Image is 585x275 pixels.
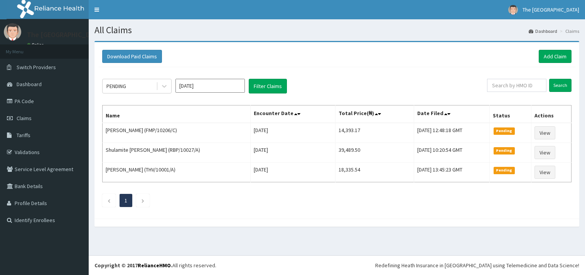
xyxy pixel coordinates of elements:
[375,261,579,269] div: Redefining Heath Insurance in [GEOGRAPHIC_DATA] using Telemedicine and Data Science!
[251,163,335,182] td: [DATE]
[414,105,489,123] th: Date Filed
[103,163,251,182] td: [PERSON_NAME] (THV/10001/A)
[490,105,531,123] th: Status
[103,143,251,163] td: Shulamite [PERSON_NAME] (RBP/10027/A)
[335,123,414,143] td: 14,393.17
[494,167,515,174] span: Pending
[17,132,30,139] span: Tariffs
[175,79,245,93] input: Select Month and Year
[4,23,21,41] img: User Image
[94,262,172,269] strong: Copyright © 2017 .
[539,50,572,63] a: Add Claim
[125,197,127,204] a: Page 1 is your current page
[27,42,46,48] a: Online
[249,79,287,93] button: Filter Claims
[534,166,555,179] a: View
[414,163,489,182] td: [DATE] 13:45:23 GMT
[17,64,56,71] span: Switch Providers
[17,115,32,122] span: Claims
[107,197,111,204] a: Previous page
[335,163,414,182] td: 18,335.54
[138,262,171,269] a: RelianceHMO
[414,123,489,143] td: [DATE] 12:48:18 GMT
[89,255,585,275] footer: All rights reserved.
[335,105,414,123] th: Total Price(₦)
[414,143,489,163] td: [DATE] 10:20:54 GMT
[534,126,555,139] a: View
[106,82,126,90] div: PENDING
[103,123,251,143] td: [PERSON_NAME] (FMP/10206/C)
[487,79,546,92] input: Search by HMO ID
[558,28,579,34] li: Claims
[508,5,518,15] img: User Image
[251,143,335,163] td: [DATE]
[102,50,162,63] button: Download Paid Claims
[141,197,145,204] a: Next page
[494,127,515,134] span: Pending
[251,105,335,123] th: Encounter Date
[27,31,104,38] p: The [GEOGRAPHIC_DATA]
[523,6,579,13] span: The [GEOGRAPHIC_DATA]
[94,25,579,35] h1: All Claims
[529,28,557,34] a: Dashboard
[494,147,515,154] span: Pending
[103,105,251,123] th: Name
[531,105,571,123] th: Actions
[549,79,572,92] input: Search
[534,146,555,159] a: View
[17,81,42,88] span: Dashboard
[251,123,335,143] td: [DATE]
[335,143,414,163] td: 39,489.50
